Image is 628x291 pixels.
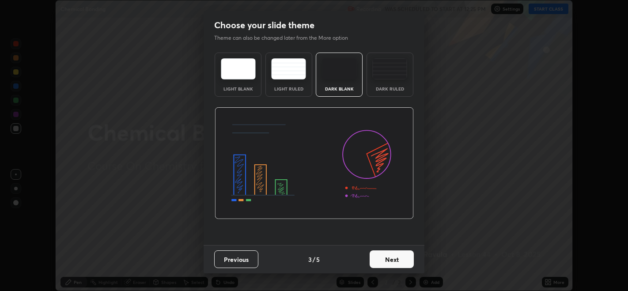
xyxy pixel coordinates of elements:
p: Theme can also be changed later from the More option [214,34,357,42]
img: lightTheme.e5ed3b09.svg [221,58,256,79]
h4: 3 [308,255,312,264]
div: Dark Blank [322,87,357,91]
h4: / [313,255,315,264]
img: darkRuledTheme.de295e13.svg [372,58,407,79]
img: lightRuledTheme.5fabf969.svg [271,58,306,79]
img: darkThemeBanner.d06ce4a2.svg [215,107,414,219]
img: darkTheme.f0cc69e5.svg [322,58,357,79]
button: Previous [214,250,258,268]
h4: 5 [316,255,320,264]
div: Light Blank [220,87,256,91]
button: Next [370,250,414,268]
div: Light Ruled [271,87,306,91]
h2: Choose your slide theme [214,19,314,31]
div: Dark Ruled [372,87,408,91]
